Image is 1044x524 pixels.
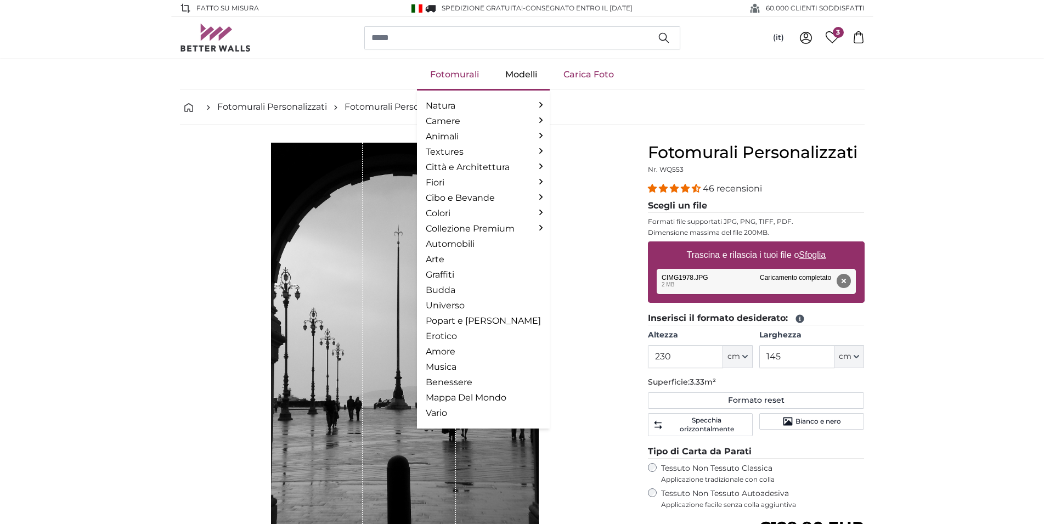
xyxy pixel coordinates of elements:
img: Betterwalls [180,24,251,52]
span: 4.37 stars [648,183,703,194]
p: Formati file supportati JPG, PNG, TIFF, PDF. [648,217,865,226]
u: Sfoglia [799,250,826,260]
a: Textures [426,145,541,159]
a: Fotomurali Personalizzati [217,100,327,114]
span: Fatto su misura [196,3,259,13]
button: Specchia orizzontalmente [648,413,753,436]
a: Fotomurali Personalizzati [345,100,454,114]
span: 60.000 CLIENTI SODDISFATTI [766,3,865,13]
label: Larghezza [759,330,864,341]
a: Modelli [492,60,550,89]
span: Nr. WQ553 [648,165,684,173]
a: Amore [426,345,541,358]
a: Musica [426,360,541,374]
legend: Tipo di Carta da Parati [648,445,865,459]
a: Erotico [426,330,541,343]
span: cm [839,351,851,362]
span: Applicazione tradizionale con colla [661,475,865,484]
a: Città e Architettura [426,161,541,174]
span: Consegnato entro il [DATE] [526,4,633,12]
span: cm [727,351,740,362]
a: Benessere [426,376,541,389]
a: Collezione Premium [426,222,541,235]
span: - [523,4,633,12]
a: Fiori [426,176,541,189]
span: 3.33m² [690,377,716,387]
legend: Scegli un file [648,199,865,213]
a: Budda [426,284,541,297]
p: Dimensione massima del file 200MB. [648,228,865,237]
a: Mappa Del Mondo [426,391,541,404]
a: Animali [426,130,541,143]
label: Altezza [648,330,753,341]
a: Arte [426,253,541,266]
span: 46 recensioni [703,183,762,194]
img: Italia [411,4,422,13]
a: Cibo e Bevande [426,191,541,205]
h1: Fotomurali Personalizzati [648,143,865,162]
a: Universo [426,299,541,312]
label: Tessuto Non Tessuto Classica [661,463,865,484]
a: Colori [426,207,541,220]
span: Spedizione GRATUITA! [442,4,523,12]
span: 3 [833,27,844,38]
a: Vario [426,407,541,420]
a: Popart e [PERSON_NAME] [426,314,541,328]
span: Bianco e nero [795,417,841,426]
label: Tessuto Non Tessuto Autoadesiva [661,488,865,509]
a: Natura [426,99,541,112]
a: Carica Foto [550,60,627,89]
nav: breadcrumbs [180,89,865,125]
a: Graffiti [426,268,541,281]
a: Automobili [426,238,541,251]
label: Trascina e rilascia i tuoi file o [682,244,830,266]
p: Superficie: [648,377,865,388]
button: cm [834,345,864,368]
button: Formato reset [648,392,865,409]
span: Applicazione facile senza colla aggiuntiva [661,500,865,509]
a: Camere [426,115,541,128]
button: (it) [764,28,793,48]
span: Specchia orizzontalmente [665,416,748,433]
button: cm [723,345,753,368]
a: Fotomurali [417,60,492,89]
button: Bianco e nero [759,413,864,430]
legend: Inserisci il formato desiderato: [648,312,865,325]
